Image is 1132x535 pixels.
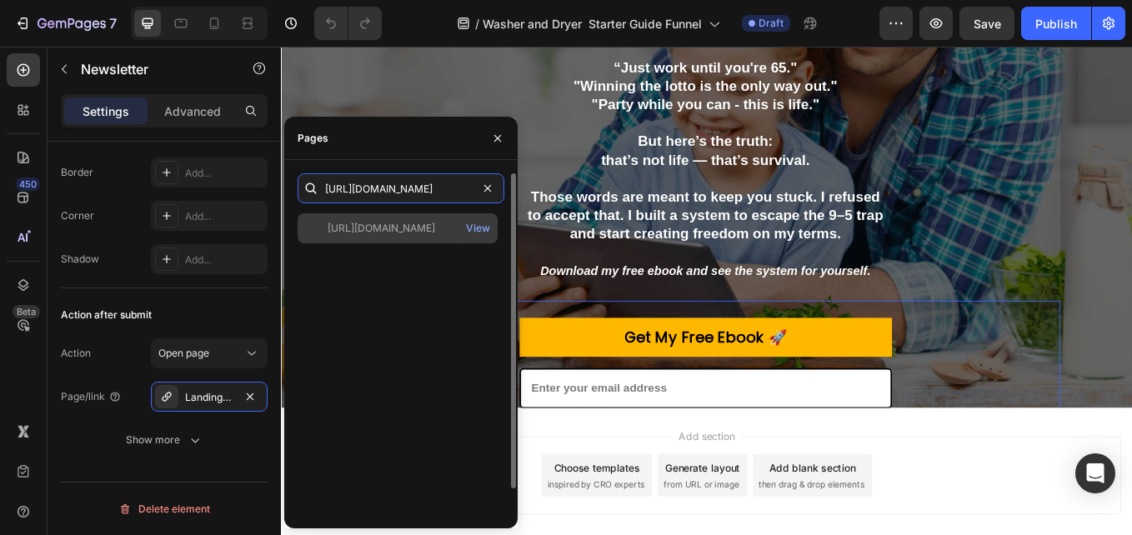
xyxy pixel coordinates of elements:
div: Page/link [61,389,122,404]
div: Add... [185,166,263,181]
div: Corner [61,208,94,223]
div: View [466,221,490,236]
p: Settings [83,102,129,120]
p: "Party while you can - this is life." [83,57,914,78]
span: then drag & drop elements [561,507,685,522]
button: Get My Free Ebook 🚀 [280,318,718,365]
div: Landing-page-aug-27-06-58-15 [185,390,233,405]
p: and start creating freedom on my terms. [83,208,914,230]
button: Open page [151,338,268,368]
div: Generate layout [452,486,539,503]
div: Add blank section [574,486,675,503]
span: Washer and Dryer Starter Guide Funnel [483,15,702,32]
div: Open Intercom Messenger [1075,453,1115,493]
iframe: Design area [281,47,1132,535]
span: Save [974,17,1001,31]
button: View [465,217,491,240]
p: to accept that. I built a system to escape the 9–5 trap [83,187,914,208]
input: Enter your email address [280,377,718,425]
button: Save [959,7,1014,40]
div: Add... [185,252,263,267]
button: Show more [61,425,268,455]
button: Delete element [61,496,268,522]
div: Show more [126,432,203,448]
div: 450 [16,177,40,191]
i: Download my free ebook and see the system for yourself. [304,256,693,272]
div: Delete element [118,499,210,519]
div: Publish [1035,15,1077,32]
div: Add... [185,209,263,224]
span: Open page [158,347,209,359]
span: Add section [461,448,540,466]
div: Undo/Redo [314,7,382,40]
p: that’s not life — that’s survival. [83,122,914,143]
p: But here’s the truth: [83,100,914,122]
div: Action after submit [61,307,152,322]
div: Border [61,165,93,180]
button: Publish [1021,7,1091,40]
p: Advanced [164,102,221,120]
div: Beta [13,305,40,318]
div: Newsletter [103,275,161,290]
input: Insert link or search [298,173,504,203]
p: 7 [109,13,117,33]
p: Those words are meant to keep you stuck. I refused [83,165,914,187]
div: Pages [298,131,328,146]
span: / [475,15,479,32]
div: Shadow [61,252,99,267]
button: 7 [7,7,124,40]
div: Choose templates [321,486,422,503]
p: “Just work until you're 65." [83,13,914,35]
span: inspired by CRO experts [313,507,427,522]
div: Get My Free Ebook 🚀 [403,328,594,355]
p: "Winning the lotto is the only way out." [83,35,914,57]
span: from URL or image [449,507,538,522]
span: Draft [759,16,784,31]
p: Newsletter [81,59,223,79]
div: [URL][DOMAIN_NAME] [328,221,435,236]
div: Action [61,346,91,361]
